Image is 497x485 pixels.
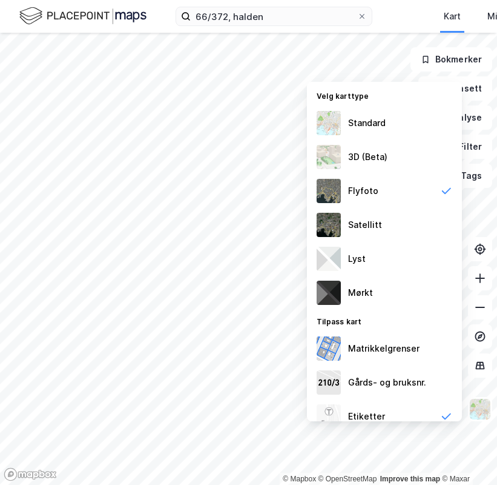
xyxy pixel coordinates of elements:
[348,116,386,130] div: Standard
[317,213,341,237] img: 9k=
[434,135,492,159] button: Filter
[436,427,497,485] div: Kontrollprogram for chat
[348,218,382,232] div: Satellitt
[4,467,57,481] a: Mapbox homepage
[307,310,462,332] div: Tilpass kart
[436,427,497,485] iframe: Chat Widget
[317,179,341,203] img: Z
[418,76,492,101] button: Datasett
[317,111,341,135] img: Z
[317,247,341,271] img: luj3wr1y2y3+OchiMxRmMxRlscgabnMEmZ7DJGWxyBpucwSZnsMkZbHIGm5zBJmewyRlscgabnMEmZ7DJGWxyBpucwSZnsMkZ...
[19,5,146,27] img: logo.f888ab2527a4732fd821a326f86c7f29.svg
[436,164,492,188] button: Tags
[317,336,341,361] img: cadastreBorders.cfe08de4b5ddd52a10de.jpeg
[348,409,385,424] div: Etiketter
[191,7,357,25] input: Søk på adresse, matrikkel, gårdeiere, leietakere eller personer
[410,47,492,72] button: Bokmerker
[348,375,426,390] div: Gårds- og bruksnr.
[318,475,377,483] a: OpenStreetMap
[317,370,341,395] img: cadastreKeys.547ab17ec502f5a4ef2b.jpeg
[348,286,373,300] div: Mørkt
[469,398,492,421] img: Z
[348,252,366,266] div: Lyst
[317,404,341,429] img: Z
[348,341,420,356] div: Matrikkelgrenser
[283,475,316,483] a: Mapbox
[348,184,378,198] div: Flyfoto
[380,475,440,483] a: Improve this map
[317,145,341,169] img: Z
[307,84,462,106] div: Velg karttype
[317,281,341,305] img: nCdM7BzjoCAAAAAElFTkSuQmCC
[348,150,387,164] div: 3D (Beta)
[444,9,461,24] div: Kart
